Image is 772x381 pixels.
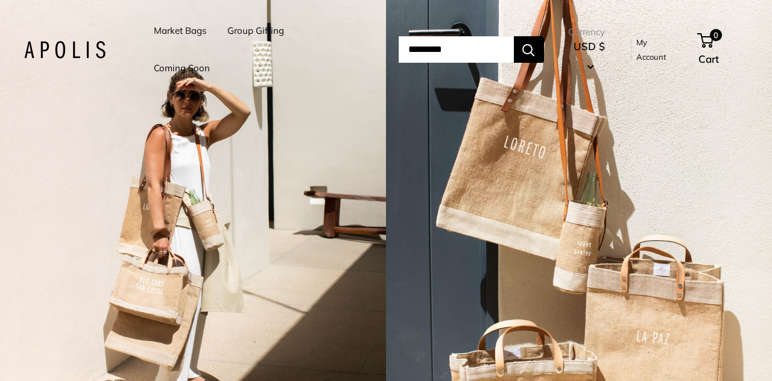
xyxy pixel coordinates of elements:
button: Search [514,36,544,63]
span: Currency [568,24,610,40]
button: USD $ [568,37,610,75]
img: Apolis [24,41,106,59]
a: 0 Cart [698,30,748,69]
a: My Account [636,35,677,65]
span: Cart [698,53,719,65]
input: Search... [399,36,514,63]
a: Market Bags [154,22,206,39]
a: Coming Soon [154,60,210,77]
a: Group Gifting [227,22,284,39]
span: USD $ [574,40,605,53]
span: 0 [710,29,722,41]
